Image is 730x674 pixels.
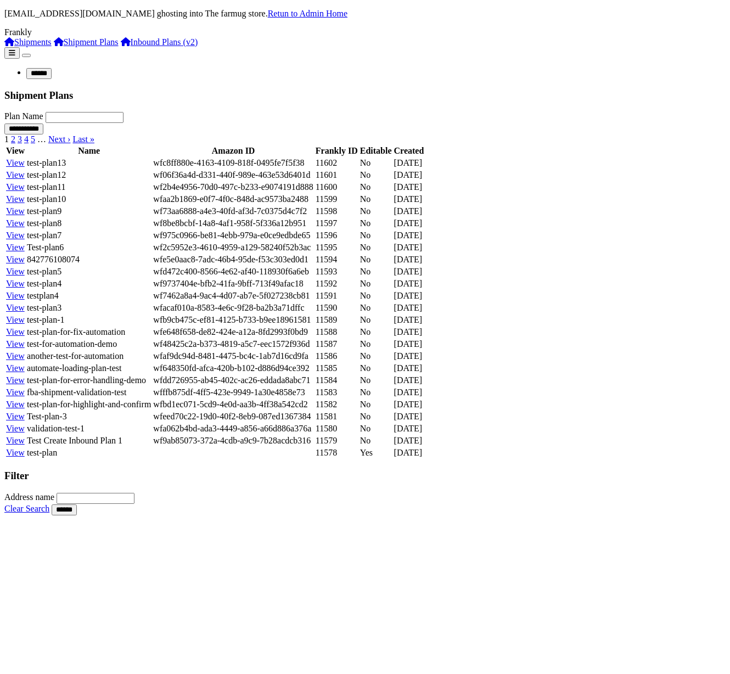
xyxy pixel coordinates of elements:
[153,375,314,386] td: wfdd726955-ab45-402c-ac26-eddada8abc71
[315,254,358,265] td: 11594
[360,218,392,229] td: No
[360,387,392,398] td: No
[26,302,151,313] td: test-plan3
[6,255,25,264] a: View
[153,145,314,156] th: Amazon ID
[394,158,425,168] td: [DATE]
[315,230,358,241] td: 11596
[360,351,392,362] td: No
[153,206,314,217] td: wf73aa6888-a4e3-40fd-af3d-7c0375d4c7f2
[360,411,392,422] td: No
[6,412,25,421] a: View
[6,327,25,336] a: View
[153,387,314,398] td: wfffb875df-4ff5-423e-9949-1a30e4858e73
[26,447,151,458] td: test-plan
[153,327,314,338] td: wfe648f658-de82-424e-a12a-8fd2993f0bd9
[268,9,347,18] a: Retun to Admin Home
[394,194,425,205] td: [DATE]
[26,230,151,241] td: test-plan7
[360,194,392,205] td: No
[153,435,314,446] td: wf9ab85073-372a-4cdb-a9c9-7b28acdcb316
[72,134,94,144] a: Last »
[360,447,392,458] td: Yes
[6,231,25,240] a: View
[6,448,25,457] a: View
[4,89,726,102] h3: Shipment Plans
[394,399,425,410] td: [DATE]
[394,218,425,229] td: [DATE]
[26,351,151,362] td: another-test-for-automation
[48,134,70,144] a: Next ›
[153,266,314,277] td: wfd472c400-8566-4e62-af40-118930f6a6eb
[394,423,425,434] td: [DATE]
[4,134,9,144] span: 1
[37,134,46,144] span: …
[6,339,25,349] a: View
[6,243,25,252] a: View
[315,266,358,277] td: 11593
[315,363,358,374] td: 11585
[315,182,358,193] td: 11600
[6,291,25,300] a: View
[315,447,358,458] td: 11578
[315,290,358,301] td: 11591
[6,182,25,192] a: View
[26,423,151,434] td: validation-test-1
[394,266,425,277] td: [DATE]
[26,182,151,193] td: test-plan11
[153,339,314,350] td: wf48425c2a-b373-4819-a5c7-eec1572f936d
[26,254,151,265] td: 842776108074
[360,327,392,338] td: No
[22,54,31,57] button: Toggle navigation
[394,375,425,386] td: [DATE]
[360,314,392,325] td: No
[394,351,425,362] td: [DATE]
[394,182,425,193] td: [DATE]
[153,290,314,301] td: wf7462a8a4-9ac4-4d07-ab7e-5f027238cb81
[153,158,314,168] td: wfc8ff880e-4163-4109-818f-0495fe7f5f38
[394,206,425,217] td: [DATE]
[360,206,392,217] td: No
[394,327,425,338] td: [DATE]
[360,230,392,241] td: No
[121,37,198,47] a: Inbound Plans (v2)
[6,315,25,324] a: View
[360,254,392,265] td: No
[26,170,151,181] td: test-plan12
[26,206,151,217] td: test-plan9
[4,111,43,121] label: Plan Name
[394,170,425,181] td: [DATE]
[360,302,392,313] td: No
[26,266,151,277] td: test-plan5
[4,492,54,502] label: Address name
[26,339,151,350] td: test-for-automation-demo
[153,254,314,265] td: wfe5e0aac8-7adc-46b4-95de-f53c303ed0d1
[26,218,151,229] td: test-plan8
[315,194,358,205] td: 11599
[26,145,151,156] th: Name
[153,399,314,410] td: wfbd1ec071-5cd9-4e0d-aa3b-4ff38a542cd2
[4,27,726,37] div: Frankly
[394,411,425,422] td: [DATE]
[153,363,314,374] td: wf648350fd-afca-420b-b102-d886d94ce392
[394,447,425,458] td: [DATE]
[6,375,25,385] a: View
[315,170,358,181] td: 11601
[394,435,425,446] td: [DATE]
[315,435,358,446] td: 11579
[360,423,392,434] td: No
[26,363,151,374] td: automate-loading-plan-test
[26,290,151,301] td: testplan4
[26,278,151,289] td: test-plan4
[24,134,29,144] a: 4
[26,411,151,422] td: Test-plan-3
[26,327,151,338] td: test-plan-for-fix-automation
[360,158,392,168] td: No
[6,194,25,204] a: View
[315,387,358,398] td: 11583
[153,194,314,205] td: wfaa2b1869-e0f7-4f0c-848d-ac9573ba2488
[394,145,425,156] th: Created
[360,363,392,374] td: No
[18,134,22,144] a: 3
[315,218,358,229] td: 11597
